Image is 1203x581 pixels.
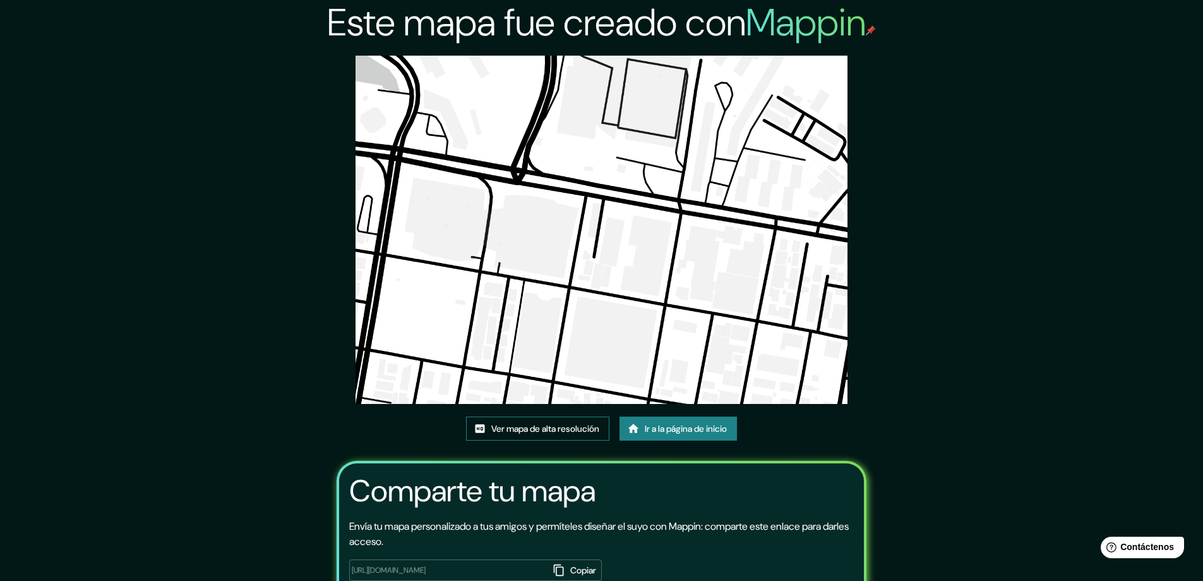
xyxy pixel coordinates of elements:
[570,565,596,576] font: Copiar
[1091,532,1189,567] iframe: Lanzador de widgets de ayuda
[356,56,848,404] img: created-map
[645,424,727,435] font: Ir a la página de inicio
[866,25,876,35] img: pin de mapeo
[466,417,609,441] a: Ver mapa de alta resolución
[349,471,596,511] font: Comparte tu mapa
[549,560,602,581] button: Copiar
[491,424,599,435] font: Ver mapa de alta resolución
[349,520,849,548] font: Envía tu mapa personalizado a tus amigos y permíteles diseñar el suyo con Mappin: comparte este e...
[619,417,737,441] a: Ir a la página de inicio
